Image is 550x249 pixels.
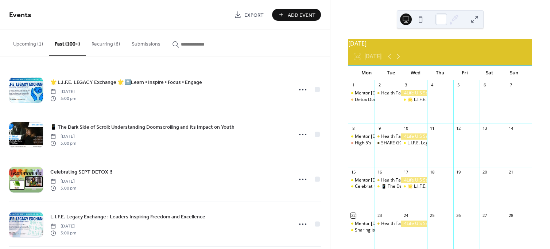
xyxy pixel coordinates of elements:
span: Celebrating SEPT DETOX !! [50,168,112,176]
div: Tue [379,66,403,80]
a: L.I.F.E. Legacy Exchange : Leaders Inspiring Freedom and Excellence [50,213,205,221]
span: 5:00 pm [50,95,76,102]
div: Mentor [DATE] Global - Zoom and Live on our Private Facebook Group [355,177,496,183]
div: Health Talk [DATE] with Dr. Ojina [381,177,448,183]
div: 24 [403,213,408,218]
span: 📱 The Dark Side of Scroll: Understanding Doomscrolling and Its Impact on Youth [50,124,235,131]
div: 11 [429,126,435,131]
div: Mon [354,66,379,80]
div: 21 [508,169,514,175]
div: Mentor [DATE] Global - Zoom and Live on our Private Facebook Group [355,221,496,227]
div: 14 [508,126,514,131]
div: Detox Diaries With Dr. [PERSON_NAME] and [PERSON_NAME] [355,97,480,103]
div: 4Life U.S Sales Team Facebook Live [401,133,427,140]
div: Mentor [DATE] Global - Zoom and Live on our Private Facebook Group [355,133,496,140]
div: Sharing is Earning — Maximize Your 4Life Tools [355,227,452,233]
span: [DATE] [50,223,76,230]
div: Sat [477,66,501,80]
button: Add Event [272,9,321,21]
div: 20 [482,169,487,175]
span: 5:00 pm [50,140,76,147]
button: Recurring (6) [86,30,126,55]
span: 🌟 L.I.F.E. LEGACY Exchange 🌟 ⬆️Learn • Inspire • Focus • Engage [50,79,202,86]
div: Health Talk Tuesday with Dr. Ojina [375,221,401,227]
span: Add Event [288,11,315,19]
div: 9 [377,126,382,131]
div: 17 [403,169,408,175]
div: 5 [456,82,461,88]
div: Celebrating SEPT DETOX !! [348,183,375,190]
button: Submissions [126,30,166,55]
div: Health Talk [DATE] with Dr. Ojina [381,133,448,140]
div: 4Life U.S Sales Team Facebook Live [401,90,427,96]
div: 1 [350,82,356,88]
span: 5:00 pm [50,230,76,236]
span: Events [9,8,31,22]
div: 8 [350,126,356,131]
div: Celebrating SEPT DETOX !! [355,183,408,190]
div: 🌟 L.I.F.E. Opportunity Exchange 🌟 ⬆️Learn • Inspire • Focus • Engage [401,97,427,103]
div: L.I.F.E. Legacy Exchange : Leaders Inspiring Freedom and Excellence [407,140,545,146]
button: Upcoming (1) [7,30,49,55]
div: High 5's - Weight [348,140,375,146]
div: Mentor Monday Global - Zoom and Live on our Private Facebook Group [348,221,375,227]
div: Sharing is Earning — Maximize Your 4Life Tools [348,227,375,233]
a: Celebrating SEPT DETOX !! [50,168,112,176]
div: Health Talk Tuesday with Dr. Ojina [375,133,401,140]
div: [DATE] [348,39,532,48]
div: 2 [377,82,382,88]
div: 25 [429,213,435,218]
div: High 5's - Weight [355,140,389,146]
div: Wed [403,66,428,80]
div: 4Life U.S Sales Team Facebook Live [401,177,427,183]
div: Thu [428,66,452,80]
div: Sun [502,66,526,80]
div: Mentor Monday Global - Zoom and Live on our Private Facebook Group [348,133,375,140]
a: 🌟 L.I.F.E. LEGACY Exchange 🌟 ⬆️Learn • Inspire • Focus • Engage [50,78,202,86]
div: Mentor Monday Global - Zoom and Live on our Private Facebook Group [348,90,375,96]
div: 16 [377,169,382,175]
div: 6 [482,82,487,88]
div: 22 [350,213,356,218]
div: 4 [429,82,435,88]
div: Fri [453,66,477,80]
span: [DATE] [50,178,76,185]
div: Detox Diaries With Dr. Roni and Dodie [348,97,375,103]
button: Past (100+) [49,30,86,56]
div: SHARE GOOD Health LIVE - Are You Hooked on the Screen? It's Time for a Digital Detox [375,140,401,146]
div: 🌟 L.I.F.E. Opportunity Exchange 🌟 ⬆️Learn • Inspire • Focus • Engage [407,97,550,103]
div: 15 [350,169,356,175]
div: Health Talk Tuesday with Dr. Ojina [375,90,401,96]
div: 7 [508,82,514,88]
div: 19 [456,169,461,175]
div: Health Talk [DATE] with Dr. Ojina [381,90,448,96]
div: 📱 The Dark Side of Scroll: Understanding Doomscrolling and Its Impact on Youth [381,183,545,190]
div: 28 [508,213,514,218]
div: 12 [456,126,461,131]
a: Export [229,9,269,21]
span: [DATE] [50,133,76,140]
div: 26 [456,213,461,218]
div: 18 [429,169,435,175]
div: Mentor Monday Global - Zoom and Live on our Private Facebook Group [348,177,375,183]
span: 5:00 pm [50,185,76,191]
div: 🌟 L.I.F.E. LEGACY Exchange 🌟 ⬆️Learn • Inspire • Focus • Engage [401,183,427,190]
div: L.I.F.E. Legacy Exchange : Leaders Inspiring Freedom and Excellence [401,140,427,146]
div: 4Life U.S Sales Team Facebook Live [401,221,427,227]
div: 3 [403,82,408,88]
div: 13 [482,126,487,131]
span: [DATE] [50,89,76,95]
div: 🌟 L.I.F.E. LEGACY Exchange 🌟 ⬆️Learn • Inspire • Focus • Engage [407,183,542,190]
span: Export [244,11,264,19]
div: Mentor [DATE] Global - Zoom and Live on our Private Facebook Group [355,90,496,96]
div: 23 [377,213,382,218]
a: 📱 The Dark Side of Scroll: Understanding Doomscrolling and Its Impact on Youth [50,123,235,131]
div: Health Talk [DATE] with Dr. Ojina [381,221,448,227]
div: 📱 The Dark Side of Scroll: Understanding Doomscrolling and Its Impact on Youth [375,183,401,190]
div: Health Talk Tuesday with Dr. Ojina [375,177,401,183]
div: 27 [482,213,487,218]
div: 10 [403,126,408,131]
